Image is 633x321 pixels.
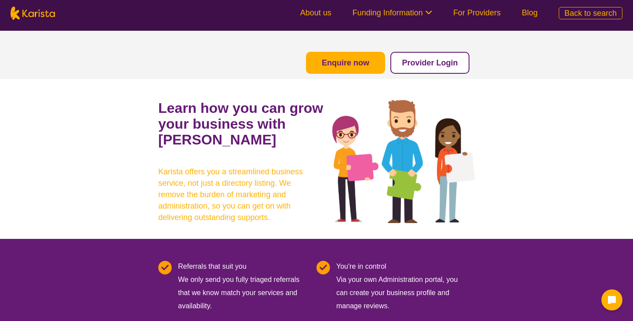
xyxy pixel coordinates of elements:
[158,100,323,148] b: Learn how you can grow your business with [PERSON_NAME]
[11,7,55,20] img: Karista logo
[402,58,458,67] a: Provider Login
[316,261,330,274] img: Tick
[178,260,311,313] div: We only send you fully triaged referrals that we know match your services and availability.
[522,8,538,17] a: Blog
[453,8,501,17] a: For Providers
[178,263,247,270] b: Referrals that suit you
[336,260,469,313] div: Via your own Administration portal, you can create your business profile and manage reviews.
[332,100,475,223] img: grow your business with Karista
[564,9,617,18] span: Back to search
[559,7,622,19] a: Back to search
[158,166,316,223] b: Karista offers you a streamlined business service, not just a directory listing. We remove the bu...
[336,263,386,270] b: You're in control
[158,261,172,274] img: Tick
[306,52,385,74] button: Enquire now
[353,8,432,17] a: Funding Information
[322,58,369,67] a: Enquire now
[390,52,469,74] button: Provider Login
[300,8,331,17] a: About us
